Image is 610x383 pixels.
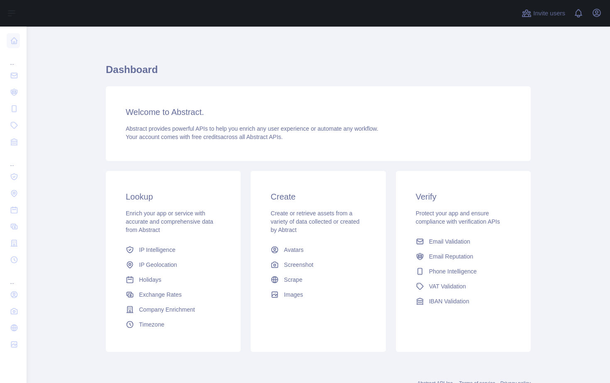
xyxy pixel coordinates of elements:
[122,302,224,317] a: Company Enrichment
[122,257,224,272] a: IP Geolocation
[271,191,366,202] h3: Create
[122,272,224,287] a: Holidays
[284,290,303,299] span: Images
[520,7,567,20] button: Invite users
[7,50,20,66] div: ...
[267,272,369,287] a: Scrape
[122,287,224,302] a: Exchange Rates
[192,134,220,140] span: free credits
[139,276,161,284] span: Holidays
[429,282,466,290] span: VAT Validation
[126,106,511,118] h3: Welcome to Abstract.
[416,210,500,225] span: Protect your app and ensure compliance with verification APIs
[139,246,176,254] span: IP Intelligence
[416,191,511,202] h3: Verify
[139,261,177,269] span: IP Geolocation
[533,9,565,18] span: Invite users
[126,125,378,132] span: Abstract provides powerful APIs to help you enrich any user experience or automate any workflow.
[7,151,20,168] div: ...
[412,294,514,309] a: IBAN Validation
[284,276,302,284] span: Scrape
[412,249,514,264] a: Email Reputation
[412,279,514,294] a: VAT Validation
[284,261,313,269] span: Screenshot
[429,237,470,246] span: Email Validation
[122,317,224,332] a: Timezone
[267,257,369,272] a: Screenshot
[412,234,514,249] a: Email Validation
[126,134,283,140] span: Your account comes with across all Abstract APIs.
[126,191,221,202] h3: Lookup
[412,264,514,279] a: Phone Intelligence
[122,242,224,257] a: IP Intelligence
[267,287,369,302] a: Images
[429,267,477,276] span: Phone Intelligence
[126,210,213,233] span: Enrich your app or service with accurate and comprehensive data from Abstract
[139,320,164,329] span: Timezone
[429,297,469,305] span: IBAN Validation
[271,210,359,233] span: Create or retrieve assets from a variety of data collected or created by Abtract
[7,269,20,285] div: ...
[267,242,369,257] a: Avatars
[429,252,473,261] span: Email Reputation
[139,305,195,314] span: Company Enrichment
[284,246,303,254] span: Avatars
[139,290,182,299] span: Exchange Rates
[106,63,531,83] h1: Dashboard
